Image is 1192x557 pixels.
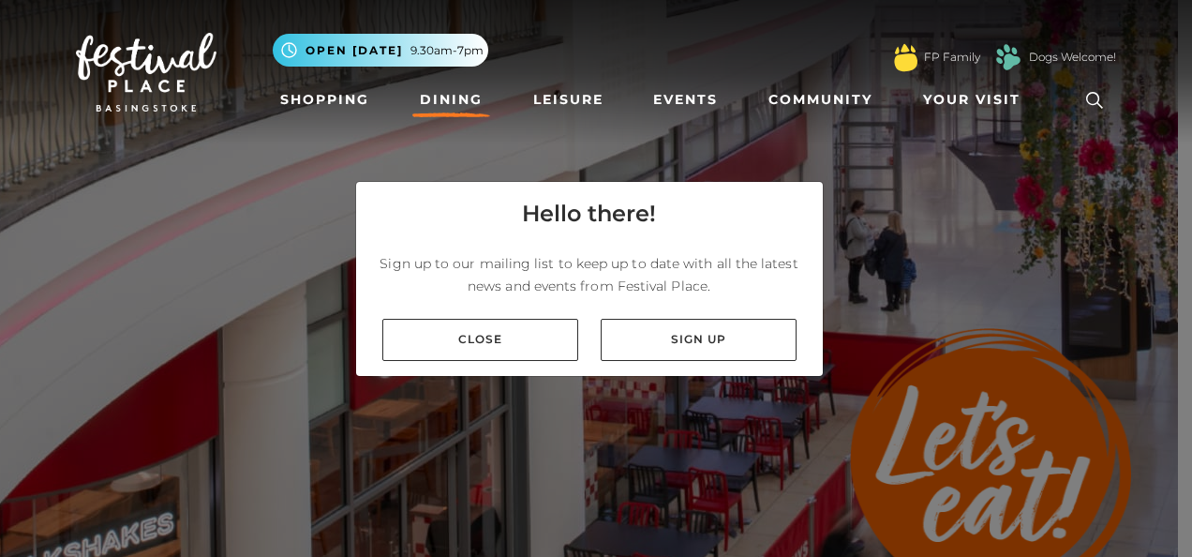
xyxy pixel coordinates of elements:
[410,42,484,59] span: 9.30am-7pm
[1029,49,1116,66] a: Dogs Welcome!
[273,83,377,117] a: Shopping
[76,33,216,112] img: Festival Place Logo
[305,42,403,59] span: Open [DATE]
[916,83,1037,117] a: Your Visit
[526,83,611,117] a: Leisure
[382,319,578,361] a: Close
[412,83,490,117] a: Dining
[371,252,808,297] p: Sign up to our mailing list to keep up to date with all the latest news and events from Festival ...
[601,319,797,361] a: Sign up
[522,197,656,231] h4: Hello there!
[924,49,980,66] a: FP Family
[923,90,1021,110] span: Your Visit
[646,83,725,117] a: Events
[761,83,880,117] a: Community
[273,34,488,67] button: Open [DATE] 9.30am-7pm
